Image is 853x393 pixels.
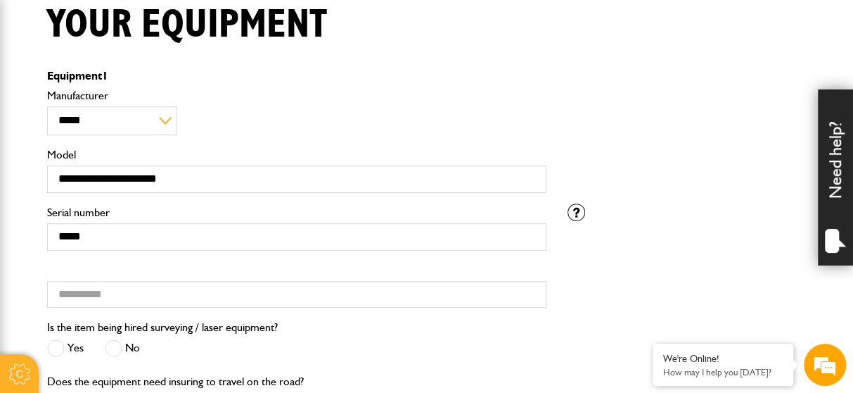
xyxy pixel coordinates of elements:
p: How may I help you today? [663,367,783,378]
div: Need help? [818,89,853,266]
div: We're Online! [663,353,783,365]
label: Does the equipment need insuring to travel on the road? [47,376,304,387]
label: Manufacturer [47,90,546,101]
label: Is the item being hired surveying / laser equipment? [47,322,278,333]
span: 1 [102,69,108,82]
p: Equipment [47,70,546,82]
label: Yes [47,339,84,357]
h1: Your equipment [47,1,327,49]
label: Model [47,149,546,161]
label: Serial number [47,207,546,218]
label: No [105,339,140,357]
